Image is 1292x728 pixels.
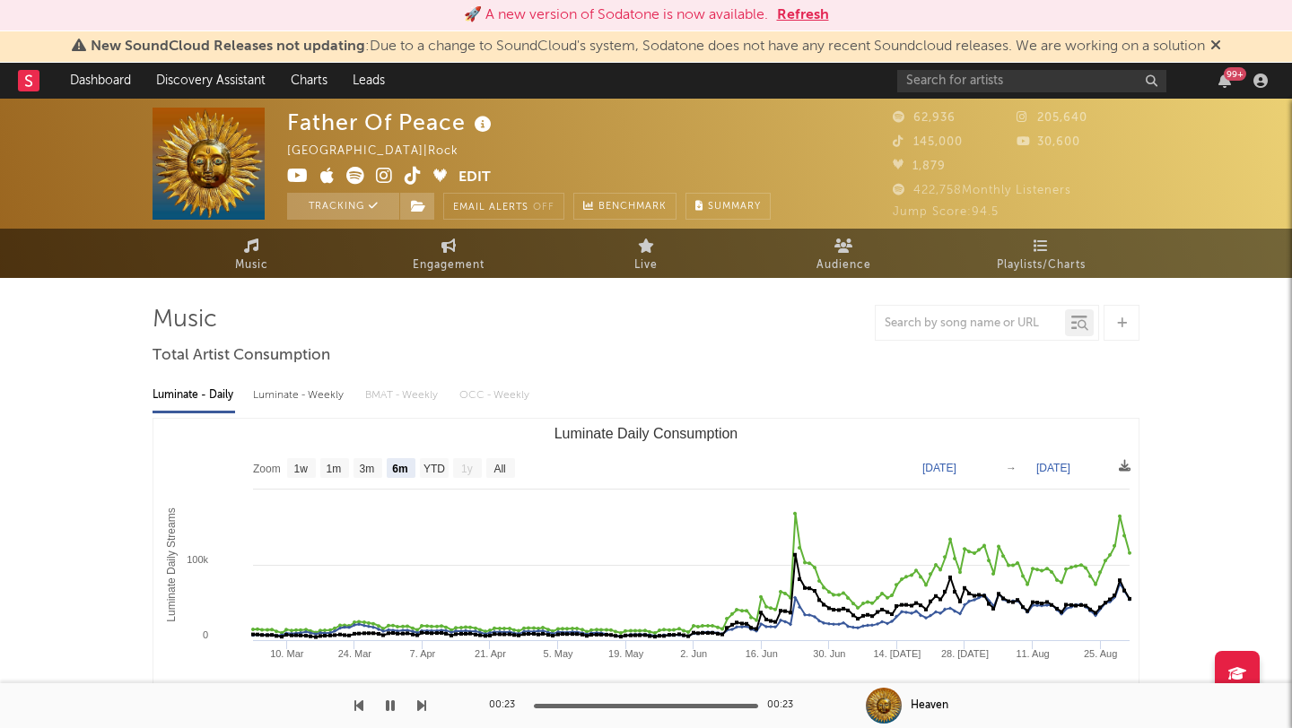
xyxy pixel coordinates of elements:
input: Search for artists [897,70,1166,92]
span: 422,758 Monthly Listeners [893,185,1071,196]
text: 5. May [544,648,574,659]
text: 0 [203,629,208,640]
div: 00:23 [489,695,525,716]
span: Engagement [413,255,484,276]
div: 99 + [1224,67,1246,81]
span: 1,879 [893,160,946,172]
a: Engagement [350,229,547,278]
button: Tracking [287,193,399,220]
span: Dismiss [1210,39,1221,54]
div: Luminate - Daily [153,380,235,411]
text: 1w [294,463,309,475]
button: Summary [685,193,771,220]
text: 11. Aug [1016,648,1049,659]
text: 1m [327,463,342,475]
div: Luminate - Weekly [253,380,347,411]
a: Leads [340,63,397,99]
a: Discovery Assistant [144,63,278,99]
text: 7. Apr [410,648,436,659]
text: 100k [187,554,208,565]
span: Jump Score: 94.5 [893,206,999,218]
input: Search by song name or URL [876,316,1065,331]
a: Charts [278,63,340,99]
a: Music [153,229,350,278]
div: Father Of Peace [287,108,496,137]
a: Dashboard [57,63,144,99]
span: 145,000 [893,136,963,148]
span: 205,640 [1017,112,1087,124]
a: Playlists/Charts [942,229,1139,278]
text: 28. [DATE] [941,648,989,659]
text: [DATE] [922,462,956,474]
a: Benchmark [573,193,677,220]
button: Email AlertsOff [443,193,564,220]
text: → [1006,462,1017,474]
a: Live [547,229,745,278]
span: Total Artist Consumption [153,345,330,367]
button: Refresh [777,4,829,26]
div: 00:23 [767,695,803,716]
button: Edit [458,167,491,189]
text: 24. Mar [338,648,372,659]
span: Benchmark [598,196,667,218]
span: Music [235,255,268,276]
text: [DATE] [1036,462,1070,474]
text: Zoom [253,463,281,475]
text: 3m [360,463,375,475]
button: 99+ [1218,74,1231,88]
div: 🚀 A new version of Sodatone is now available. [464,4,768,26]
text: Luminate Daily Streams [165,507,178,621]
span: 30,600 [1017,136,1080,148]
text: YTD [423,463,445,475]
a: Audience [745,229,942,278]
text: 21. Apr [475,648,506,659]
text: 30. Jun [813,648,845,659]
text: 16. Jun [746,648,778,659]
div: Heaven [911,698,948,714]
span: Playlists/Charts [997,255,1086,276]
text: 2. Jun [680,648,707,659]
text: All [493,463,505,475]
text: 19. May [608,648,644,659]
span: Audience [816,255,871,276]
text: 14. [DATE] [873,648,921,659]
span: 62,936 [893,112,956,124]
text: Luminate Daily Consumption [554,426,738,441]
em: Off [533,203,554,212]
text: 25. Aug [1084,648,1117,659]
span: New SoundCloud Releases not updating [91,39,365,54]
text: 10. Mar [270,648,304,659]
text: 6m [392,463,407,475]
span: Live [634,255,658,276]
div: [GEOGRAPHIC_DATA] | Rock [287,141,479,162]
span: : Due to a change to SoundCloud's system, Sodatone does not have any recent Soundcloud releases. ... [91,39,1205,54]
text: 1y [461,463,473,475]
span: Summary [708,202,761,212]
